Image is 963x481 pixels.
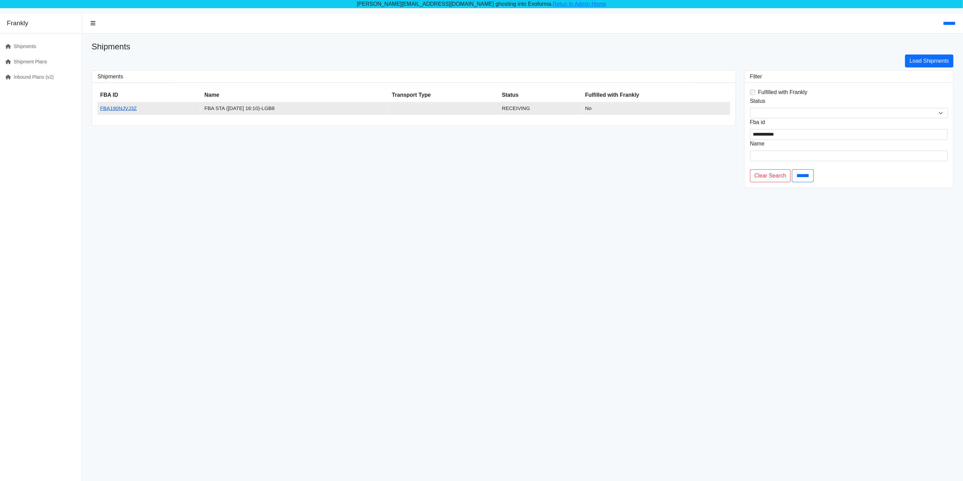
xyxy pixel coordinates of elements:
a: FBA190NJVJ3Z [100,105,137,111]
h1: Shipments [92,42,953,52]
label: Fba id [750,118,765,126]
h3: Filter [750,73,948,80]
td: RECEIVING [499,102,583,115]
label: Status [750,97,765,105]
h3: Shipments [97,73,730,80]
th: Transport Type [389,88,499,102]
a: Load Shipments [905,55,953,67]
th: Status [499,88,583,102]
th: FBA ID [97,88,202,102]
td: FBA STA ([DATE] 16:10)-LGB8 [202,102,389,115]
td: No [583,102,730,115]
th: Name [202,88,389,102]
label: Fulfilled with Frankly [758,88,808,96]
a: Retun to Admin Home [553,1,606,7]
label: Name [750,140,765,148]
th: Fulfilled with Frankly [583,88,730,102]
a: Clear Search [750,169,791,182]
